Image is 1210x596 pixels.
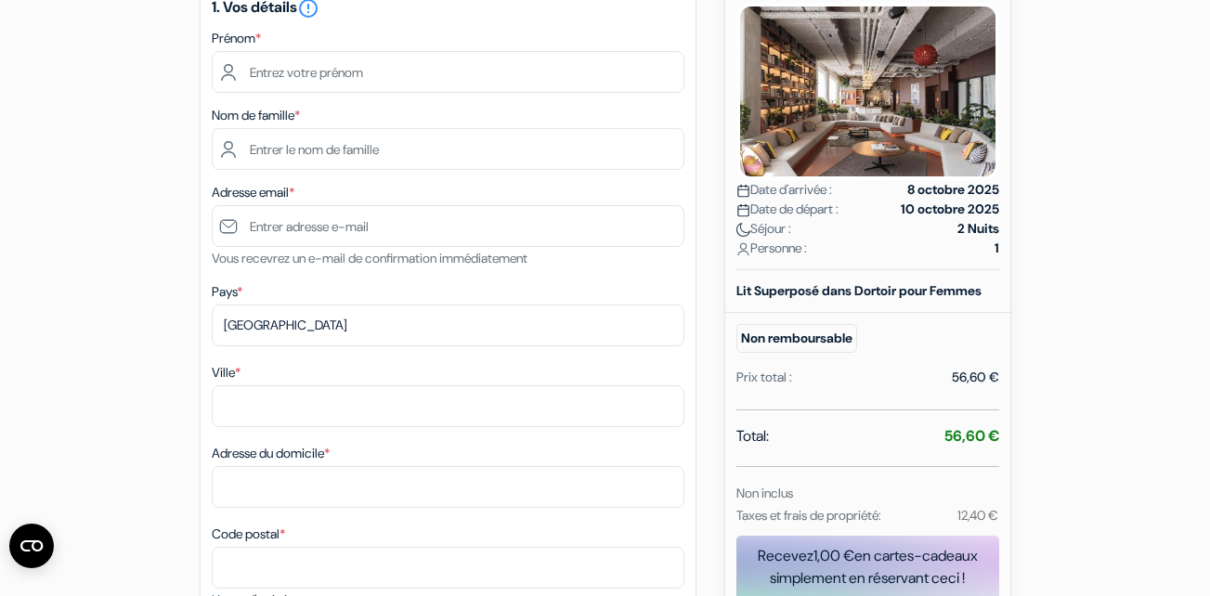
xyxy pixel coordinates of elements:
span: Séjour : [736,219,791,239]
span: Date de départ : [736,200,839,219]
label: Ville [212,363,241,382]
input: Entrer adresse e-mail [212,205,684,247]
label: Code postal [212,525,285,544]
div: 56,60 € [952,368,999,387]
img: calendar.svg [736,184,750,198]
strong: 10 octobre 2025 [901,200,999,219]
strong: 56,60 € [944,426,999,446]
label: Prénom [212,29,261,48]
input: Entrez votre prénom [212,51,684,93]
small: 12,40 € [957,507,998,524]
span: 1,00 € [813,546,854,565]
span: Total: [736,425,769,447]
button: Ouvrir le widget CMP [9,524,54,568]
label: Adresse email [212,183,294,202]
strong: 1 [995,239,999,258]
label: Nom de famille [212,106,300,125]
label: Pays [212,282,242,302]
div: Prix total : [736,368,792,387]
span: Date d'arrivée : [736,180,832,200]
small: Vous recevrez un e-mail de confirmation immédiatement [212,250,527,266]
small: Taxes et frais de propriété: [736,507,881,524]
img: calendar.svg [736,203,750,217]
label: Adresse du domicile [212,444,330,463]
img: moon.svg [736,223,750,237]
small: Non inclus [736,485,793,501]
input: Entrer le nom de famille [212,128,684,170]
img: user_icon.svg [736,242,750,256]
strong: 2 Nuits [957,219,999,239]
b: Lit Superposé dans Dortoir pour Femmes [736,282,982,299]
span: Personne : [736,239,807,258]
div: Recevez en cartes-cadeaux simplement en réservant ceci ! [736,545,999,590]
strong: 8 octobre 2025 [907,180,999,200]
small: Non remboursable [736,324,857,353]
